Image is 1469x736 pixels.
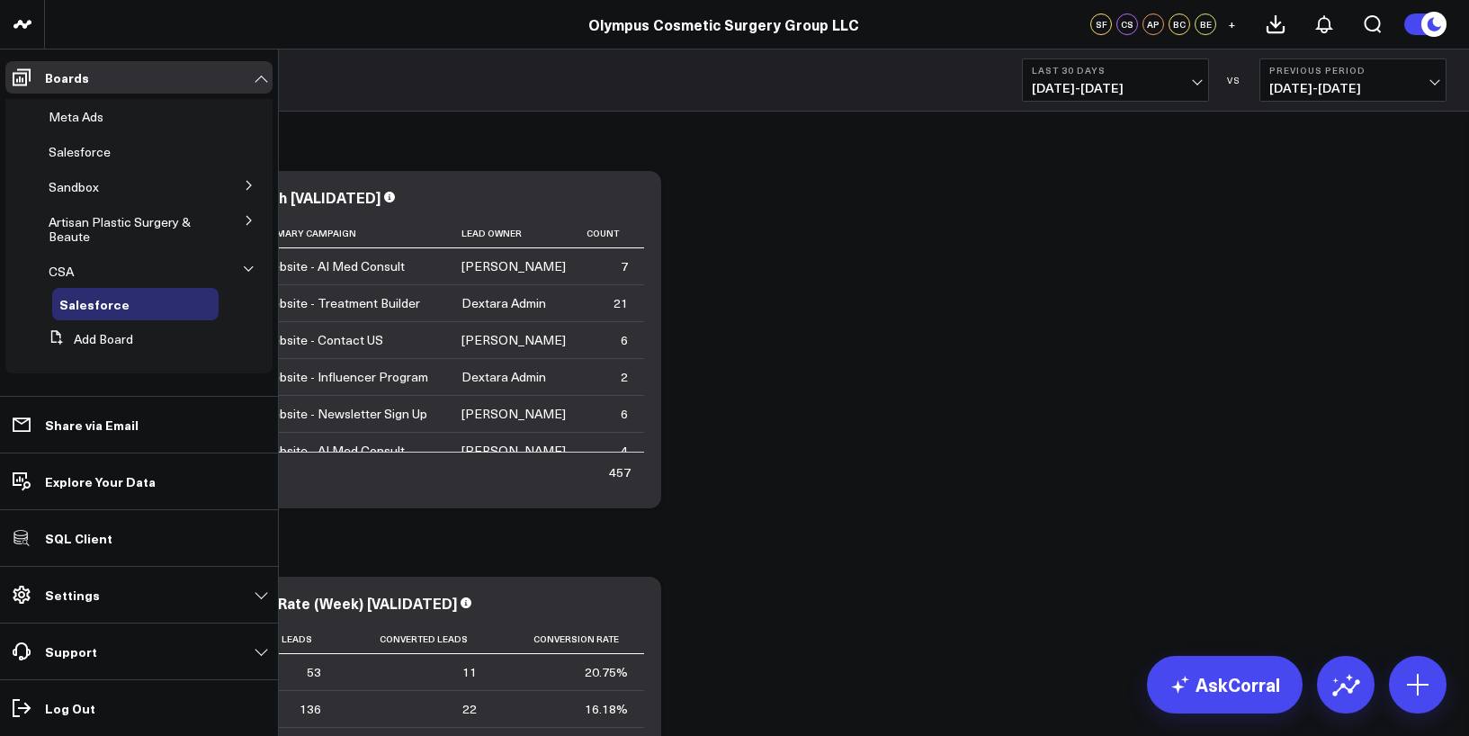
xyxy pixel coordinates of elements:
span: Salesforce [59,295,130,313]
th: Primary Campaign [261,219,461,248]
button: + [1221,13,1242,35]
div: 16.18% [585,700,628,718]
div: Dextara Admin [461,294,546,312]
div: CS [1116,13,1138,35]
div: Website - Influencer Program [261,368,428,386]
div: Website - AI Med Consult [261,257,405,275]
span: + [1228,18,1236,31]
p: Boards [45,70,89,85]
div: 6 [621,405,628,423]
b: Last 30 Days [1032,65,1199,76]
div: 21 [614,294,628,312]
span: [DATE] - [DATE] [1032,81,1199,95]
div: 53 [307,663,321,681]
a: AskCorral [1147,656,1303,714]
div: [PERSON_NAME] [461,405,566,423]
div: 457 [609,463,631,481]
div: Website - AI Med Consult [261,442,405,460]
span: Artisan Plastic Surgery & Beaute [49,213,191,245]
button: Previous Period[DATE]-[DATE] [1259,58,1447,102]
a: Salesforce [59,297,130,311]
div: 2 [621,368,628,386]
div: Website - Treatment Builder [261,294,420,312]
div: SF [1090,13,1112,35]
span: CSA [49,263,74,280]
div: Dextara Admin [461,368,546,386]
div: [PERSON_NAME] [461,442,566,460]
p: Settings [45,588,100,602]
b: Previous Period [1269,65,1437,76]
button: Last 30 Days[DATE]-[DATE] [1022,58,1209,102]
th: Converted Leads [337,624,493,654]
a: Sandbox [49,180,99,194]
a: CSA [49,265,74,279]
div: 20.75% [585,663,628,681]
div: 7 [621,257,628,275]
th: Lead Owner [461,219,585,248]
div: BE [1195,13,1216,35]
p: Share via Email [45,417,139,432]
a: Olympus Cosmetic Surgery Group LLC [588,14,859,34]
div: AP [1142,13,1164,35]
p: Explore Your Data [45,474,156,489]
div: Website - Contact US [261,331,383,349]
div: BC [1169,13,1190,35]
p: SQL Client [45,531,112,545]
p: Log Out [45,701,95,715]
div: VS [1218,75,1250,85]
a: Artisan Plastic Surgery & Beaute [49,215,197,244]
p: Support [45,644,97,659]
th: Count [585,219,644,248]
div: Website - Newsletter Sign Up [261,405,427,423]
div: 4 [621,442,628,460]
span: Meta Ads [49,108,103,125]
a: SQL Client [5,522,273,554]
button: Add Board [41,323,133,355]
a: Meta Ads [49,110,103,124]
th: Conversion Rate [493,624,645,654]
div: [PERSON_NAME] [461,257,566,275]
span: Salesforce [49,143,111,160]
div: 22 [462,700,477,718]
th: Leads [261,624,337,654]
div: 136 [300,700,321,718]
div: 6 [621,331,628,349]
span: Sandbox [49,178,99,195]
a: Log Out [5,692,273,724]
div: [PERSON_NAME] [461,331,566,349]
div: 11 [462,663,477,681]
span: [DATE] - [DATE] [1269,81,1437,95]
a: Salesforce [49,145,111,159]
